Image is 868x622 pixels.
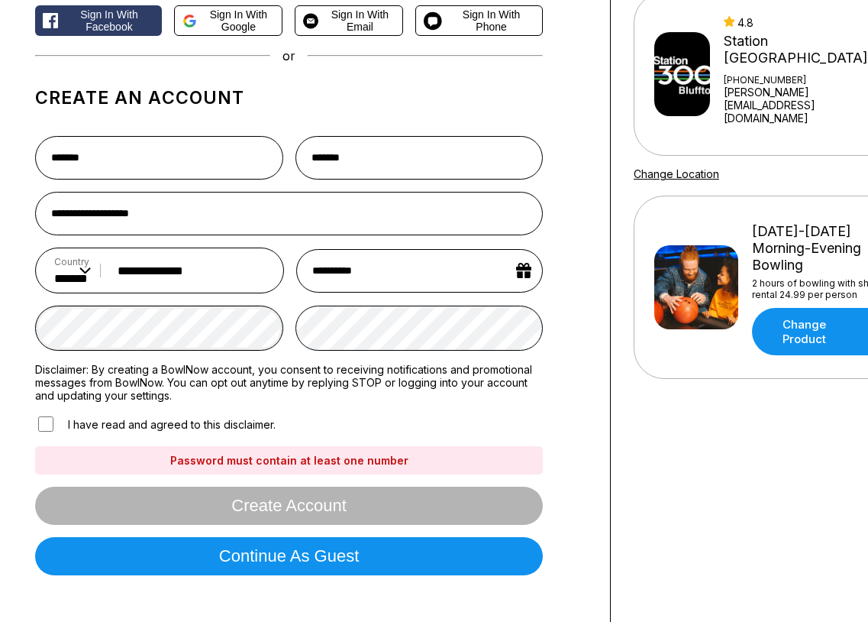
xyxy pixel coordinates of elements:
[634,167,719,180] a: Change Location
[38,416,53,432] input: I have read and agreed to this disclaimer.
[174,5,282,36] button: Sign in with Google
[64,8,154,33] span: Sign in with Facebook
[203,8,275,33] span: Sign in with Google
[35,537,543,575] button: Continue as guest
[54,256,91,267] label: Country
[35,48,543,63] div: or
[35,363,543,402] label: Disclaimer: By creating a BowlNow account, you consent to receiving notifications and promotional...
[35,414,276,434] label: I have read and agreed to this disclaimer.
[324,8,395,33] span: Sign in with Email
[654,32,710,116] img: Station 300 Bluffton
[654,245,738,329] img: Friday-Sunday Morning-Evening Bowling
[448,8,534,33] span: Sign in with Phone
[295,5,403,36] button: Sign in with Email
[35,5,162,36] button: Sign in with Facebook
[415,5,543,36] button: Sign in with Phone
[35,87,543,109] h1: Create an account
[35,446,543,475] div: Password must contain at least one number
